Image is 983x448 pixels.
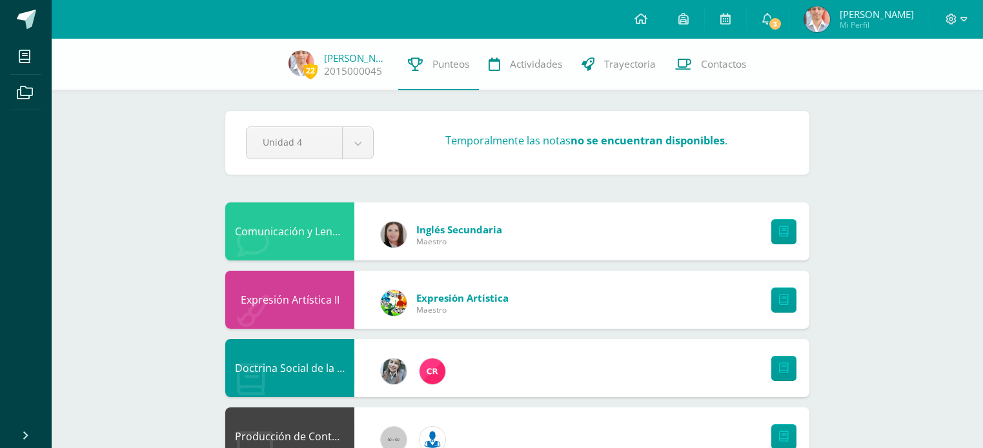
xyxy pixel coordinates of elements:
[324,52,389,64] a: [PERSON_NAME]
[263,127,326,157] span: Unidad 4
[289,50,314,76] img: 311b8cebe39389ba858d4b5aa0ec3d82.png
[665,39,756,90] a: Contactos
[225,271,354,329] div: Expresión Artística II
[445,133,727,148] h3: Temporalmente las notas .
[247,127,373,159] a: Unidad 4
[381,222,407,248] img: 8af0450cf43d44e38c4a1497329761f3.png
[381,290,407,316] img: 159e24a6ecedfdf8f489544946a573f0.png
[398,39,479,90] a: Punteos
[303,63,318,79] span: 22
[381,358,407,384] img: cba4c69ace659ae4cf02a5761d9a2473.png
[225,202,354,260] div: Comunicación y Lenguaje L3 Inglés
[767,17,782,31] span: 3
[571,133,725,148] strong: no se encuentran disponibles
[510,57,562,71] span: Actividades
[324,64,382,78] a: 2015000045
[432,57,469,71] span: Punteos
[225,339,354,397] div: Doctrina Social de la Iglesia
[416,236,502,247] span: Maestro
[572,39,665,90] a: Trayectoria
[416,223,502,236] span: Inglés Secundaria
[416,291,509,304] span: Expresión Artística
[416,304,509,315] span: Maestro
[840,19,914,30] span: Mi Perfil
[804,6,830,32] img: 311b8cebe39389ba858d4b5aa0ec3d82.png
[701,57,746,71] span: Contactos
[479,39,572,90] a: Actividades
[840,8,914,21] span: [PERSON_NAME]
[420,358,445,384] img: 866c3f3dc5f3efb798120d7ad13644d9.png
[604,57,656,71] span: Trayectoria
